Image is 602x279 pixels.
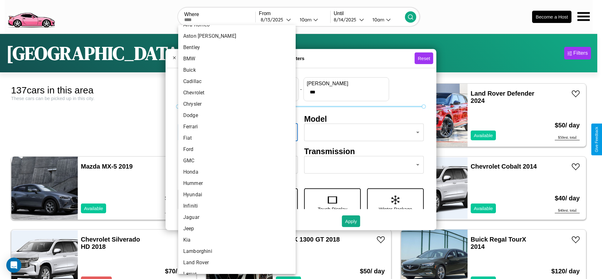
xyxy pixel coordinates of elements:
[178,42,296,53] li: Bentley
[178,155,296,166] li: GMC
[178,189,296,200] li: Hyundai
[178,87,296,98] li: Chevrolet
[178,64,296,76] li: Buick
[178,166,296,178] li: Honda
[6,258,21,273] div: Open Intercom Messenger
[178,200,296,212] li: Infiniti
[178,98,296,110] li: Chrysler
[178,121,296,132] li: Ferrari
[178,31,296,42] li: Aston [PERSON_NAME]
[178,223,296,234] li: Jeep
[178,110,296,121] li: Dodge
[178,144,296,155] li: Ford
[178,178,296,189] li: Hummer
[178,257,296,268] li: Land Rover
[178,53,296,64] li: BMW
[178,246,296,257] li: Lamborghini
[594,127,599,152] div: Give Feedback
[178,76,296,87] li: Cadillac
[178,132,296,144] li: Fiat
[178,212,296,223] li: Jaguar
[178,234,296,246] li: Kia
